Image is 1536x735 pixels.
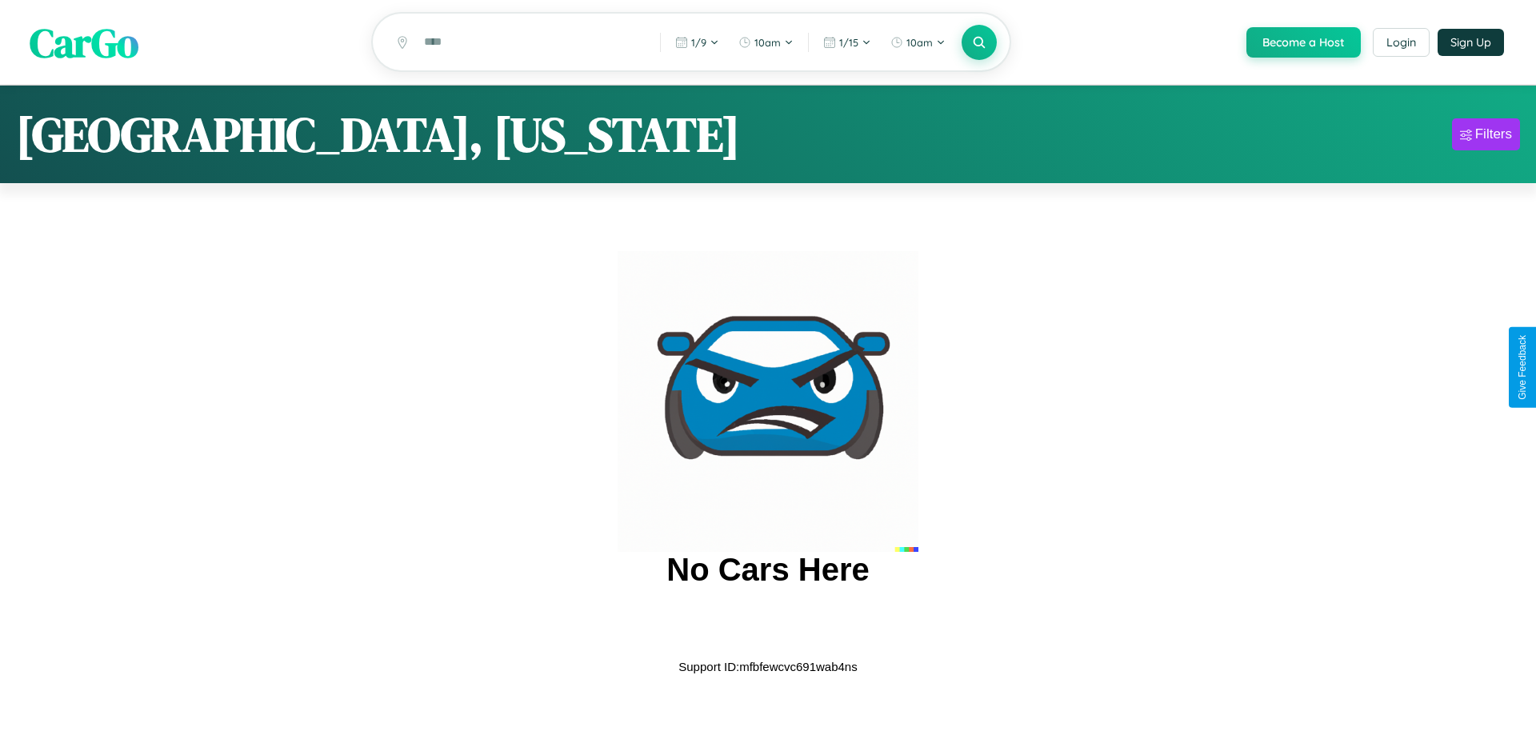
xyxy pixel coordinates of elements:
button: 1/15 [815,30,879,55]
h2: No Cars Here [666,552,869,588]
button: Login [1373,28,1430,57]
div: Filters [1475,126,1512,142]
span: 10am [906,36,933,49]
h1: [GEOGRAPHIC_DATA], [US_STATE] [16,102,740,167]
button: Filters [1452,118,1520,150]
span: CarGo [30,14,138,70]
button: 10am [730,30,802,55]
button: Sign Up [1438,29,1504,56]
img: car [618,251,918,552]
p: Support ID: mfbfewcvc691wab4ns [678,656,857,677]
button: Become a Host [1246,27,1361,58]
span: 1 / 9 [691,36,706,49]
div: Give Feedback [1517,335,1528,400]
button: 10am [882,30,954,55]
button: 1/9 [667,30,727,55]
span: 1 / 15 [839,36,858,49]
span: 10am [754,36,781,49]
